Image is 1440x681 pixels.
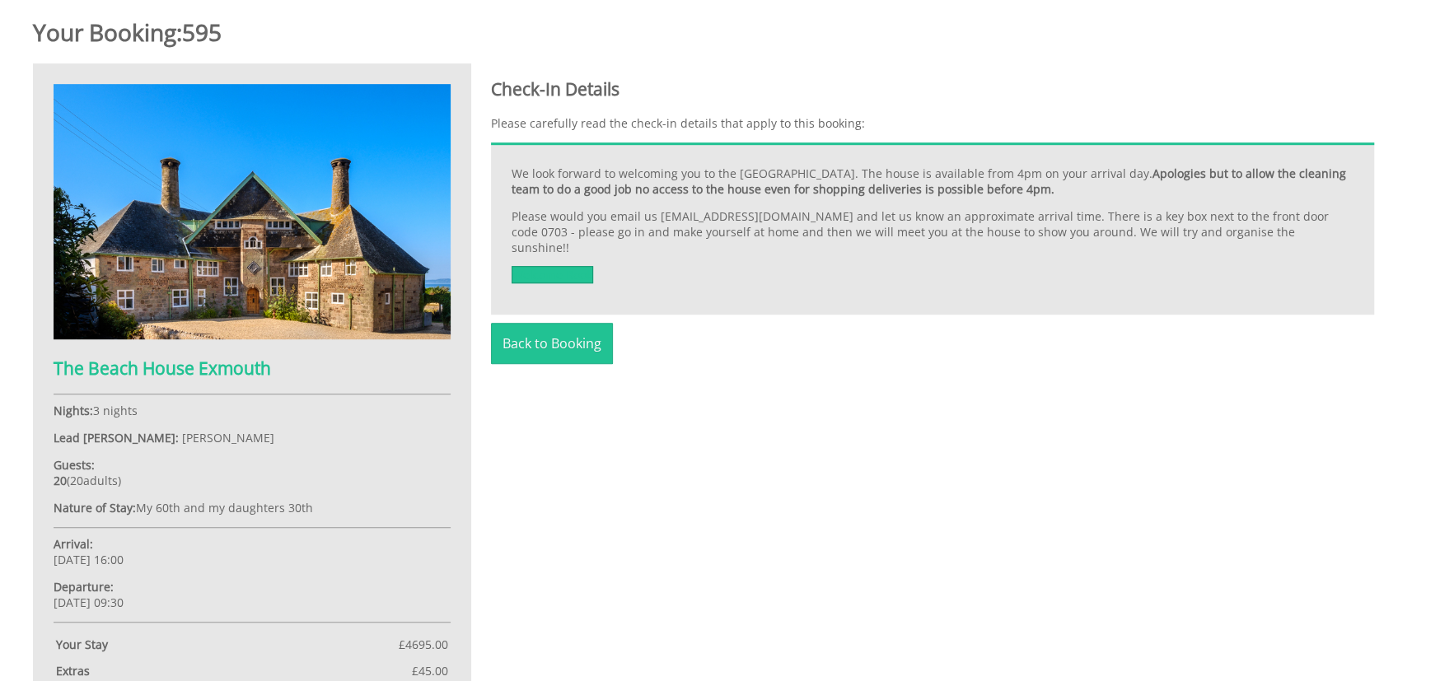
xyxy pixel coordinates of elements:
[54,579,114,595] strong: Departure:
[54,430,179,445] strong: Lead [PERSON_NAME]:
[512,266,593,283] a: Welcome Book
[512,208,1354,255] p: Please would you email us [EMAIL_ADDRESS][DOMAIN_NAME] and let us know an approximate arrival tim...
[33,16,182,48] a: Your Booking:
[70,473,83,488] span: 20
[54,403,93,418] strong: Nights:
[418,663,448,679] span: 45.00
[182,430,274,445] span: [PERSON_NAME]
[512,166,1346,197] strong: Apologies but to allow the cleaning team to do a good job no access to the house even for shoppin...
[54,457,95,473] strong: Guests:
[54,473,67,488] strong: 20
[54,473,121,488] span: ( )
[54,536,451,567] p: [DATE] 16:00
[412,663,448,679] span: £
[512,166,1354,197] p: We look forward to welcoming you to the [GEOGRAPHIC_DATA]. The house is available from 4pm on you...
[491,323,613,364] a: Back to Booking
[56,663,412,679] strong: Extras
[112,473,118,488] span: s
[70,473,118,488] span: adult
[54,327,451,380] a: The Beach House Exmouth
[491,77,1374,100] h2: Check-In Details
[54,403,451,418] p: 3 nights
[491,115,1374,131] p: Please carefully read the check-in details that apply to this booking:
[54,500,451,515] p: My 60th and my daughters 30th
[54,357,451,380] h2: The Beach House Exmouth
[33,16,1387,48] h1: 595
[54,536,93,552] strong: Arrival:
[54,84,451,339] img: An image of 'The Beach House Exmouth'
[54,579,451,610] p: [DATE] 09:30
[54,500,136,515] strong: Nature of Stay:
[405,637,448,652] span: 4695.00
[399,637,448,652] span: £
[56,637,399,652] strong: Your Stay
